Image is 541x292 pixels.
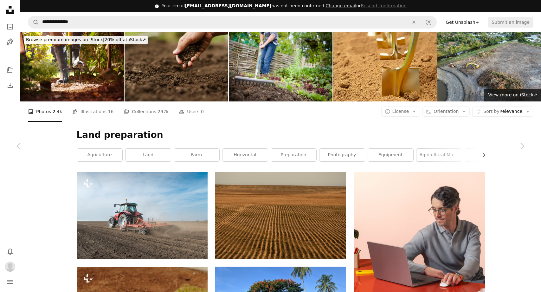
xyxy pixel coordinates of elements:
[381,107,420,117] button: License
[437,32,541,101] img: Prepared for building works construction site with many equipment in american rural area. Develop...
[488,17,533,27] button: Submit an image
[422,107,470,117] button: Orientation
[26,37,104,42] span: Browse premium images on iStock |
[416,149,462,161] a: agricultural machinery
[20,32,152,48] a: Browse premium images on iStock|20% off at iStock↗
[4,276,16,288] button: Menu
[77,213,208,218] a: preparation of agricultural land in the spring
[4,36,16,48] a: Illustrations
[503,116,541,177] a: Next
[4,245,16,258] button: Notifications
[472,107,533,117] button: Sort byRelevance
[368,149,413,161] a: equipment
[442,17,483,27] a: Get Unsplash+
[229,32,332,101] img: Gardener Preparing Raised Beds with Rake in Vegetable Garden
[488,92,537,97] span: View more on iStock ↗
[434,109,459,114] span: Orientation
[333,32,437,101] img: Shovel
[174,149,219,161] a: farm
[28,16,437,29] form: Find visuals sitewide
[483,108,522,115] span: Relevance
[319,149,365,161] a: photography
[77,129,485,141] h1: Land preparation
[325,3,356,8] a: Change email
[28,16,39,28] button: Search Unsplash
[162,3,407,9] div: Your email has not been confirmed.
[361,3,406,9] button: Resend confirmation
[26,37,146,42] span: 20% off at iStock ↗
[158,108,169,115] span: 297k
[4,79,16,92] a: Download History
[126,149,171,161] a: land
[4,64,16,76] a: Collections
[484,89,541,101] a: View more on iStock↗
[325,3,406,8] span: or
[72,101,113,122] a: Illustrations 16
[215,172,346,259] img: Plowed field, ready for planting, extends to the horizon.
[407,16,421,28] button: Clear
[5,262,15,272] img: Avatar of user Barclay McFadden
[392,109,409,114] span: License
[77,149,122,161] a: agriculture
[201,108,204,115] span: 0
[421,16,436,28] button: Visual search
[124,101,169,122] a: Collections 297k
[483,109,499,114] span: Sort by
[4,260,16,273] button: Profile
[108,108,114,115] span: 16
[222,149,268,161] a: horizontal
[465,149,510,161] a: growth
[185,3,271,8] span: [EMAIL_ADDRESS][DOMAIN_NAME]
[271,149,316,161] a: preparation
[215,212,346,218] a: Plowed field, ready for planting, extends to the horizon.
[179,101,204,122] a: Users 0
[4,20,16,33] a: Photos
[478,149,485,161] button: scroll list to the right
[20,32,124,101] img: Garden digging fork
[125,32,228,101] img: Hand checking soil on ground at vegetable garden
[77,172,208,259] img: preparation of agricultural land in the spring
